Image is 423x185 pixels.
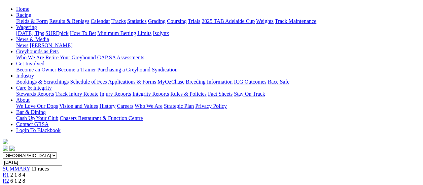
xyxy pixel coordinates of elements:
a: Track Injury Rebate [55,91,98,97]
a: Who We Are [135,103,163,109]
a: Strategic Plan [164,103,194,109]
a: Trials [188,18,200,24]
span: 11 races [31,166,49,172]
a: SUREpick [45,30,68,36]
div: Industry [16,79,420,85]
a: Login To Blackbook [16,127,61,133]
a: Retire Your Greyhound [45,55,96,60]
a: Breeding Information [186,79,233,85]
span: 2 1 8 4 [10,172,25,178]
input: Select date [3,159,62,166]
a: News [16,42,28,48]
a: Coursing [167,18,187,24]
a: Schedule of Fees [70,79,107,85]
a: Race Safe [268,79,289,85]
a: News & Media [16,36,49,42]
a: Weights [256,18,274,24]
div: Greyhounds as Pets [16,55,420,61]
a: R1 [3,172,9,178]
a: Industry [16,73,34,79]
a: Get Involved [16,61,44,66]
a: Rules & Policies [170,91,207,97]
div: Get Involved [16,67,420,73]
img: twitter.svg [9,146,15,151]
a: Syndication [152,67,177,72]
a: How To Bet [70,30,96,36]
a: Isolynx [153,30,169,36]
a: Care & Integrity [16,85,52,91]
a: Purchasing a Greyhound [97,67,150,72]
a: [DATE] Tips [16,30,44,36]
a: Applications & Forms [108,79,156,85]
a: Fact Sheets [208,91,233,97]
a: ICG Outcomes [234,79,266,85]
a: Stay On Track [234,91,265,97]
a: Who We Are [16,55,44,60]
a: Calendar [91,18,110,24]
a: About [16,97,30,103]
a: Tracks [111,18,126,24]
a: Results & Replays [49,18,89,24]
a: 2025 TAB Adelaide Cup [202,18,255,24]
a: Bar & Dining [16,109,46,115]
a: R2 [3,178,9,184]
a: Become a Trainer [58,67,96,72]
a: Privacy Policy [195,103,227,109]
a: Become an Owner [16,67,56,72]
a: Greyhounds as Pets [16,49,59,54]
a: Track Maintenance [275,18,316,24]
div: News & Media [16,42,420,49]
a: Cash Up Your Club [16,115,58,121]
a: Bookings & Scratchings [16,79,69,85]
div: Bar & Dining [16,115,420,121]
a: Contact GRSA [16,121,48,127]
a: MyOzChase [157,79,184,85]
div: About [16,103,420,109]
a: History [99,103,115,109]
a: Home [16,6,29,12]
a: Statistics [127,18,147,24]
a: Fields & Form [16,18,48,24]
a: Racing [16,12,31,18]
a: Minimum Betting Limits [97,30,151,36]
img: logo-grsa-white.png [3,139,8,144]
a: We Love Our Dogs [16,103,58,109]
a: [PERSON_NAME] [30,42,72,48]
a: Vision and Values [59,103,98,109]
a: Grading [148,18,166,24]
a: Careers [117,103,133,109]
a: GAP SA Assessments [97,55,144,60]
a: Injury Reports [100,91,131,97]
a: SUMMARY [3,166,30,172]
a: Stewards Reports [16,91,54,97]
a: Integrity Reports [132,91,169,97]
div: Racing [16,18,420,24]
div: Care & Integrity [16,91,420,97]
span: 6 1 2 8 [10,178,25,184]
a: Chasers Restaurant & Function Centre [60,115,143,121]
div: Wagering [16,30,420,36]
img: facebook.svg [3,146,8,151]
a: Wagering [16,24,37,30]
